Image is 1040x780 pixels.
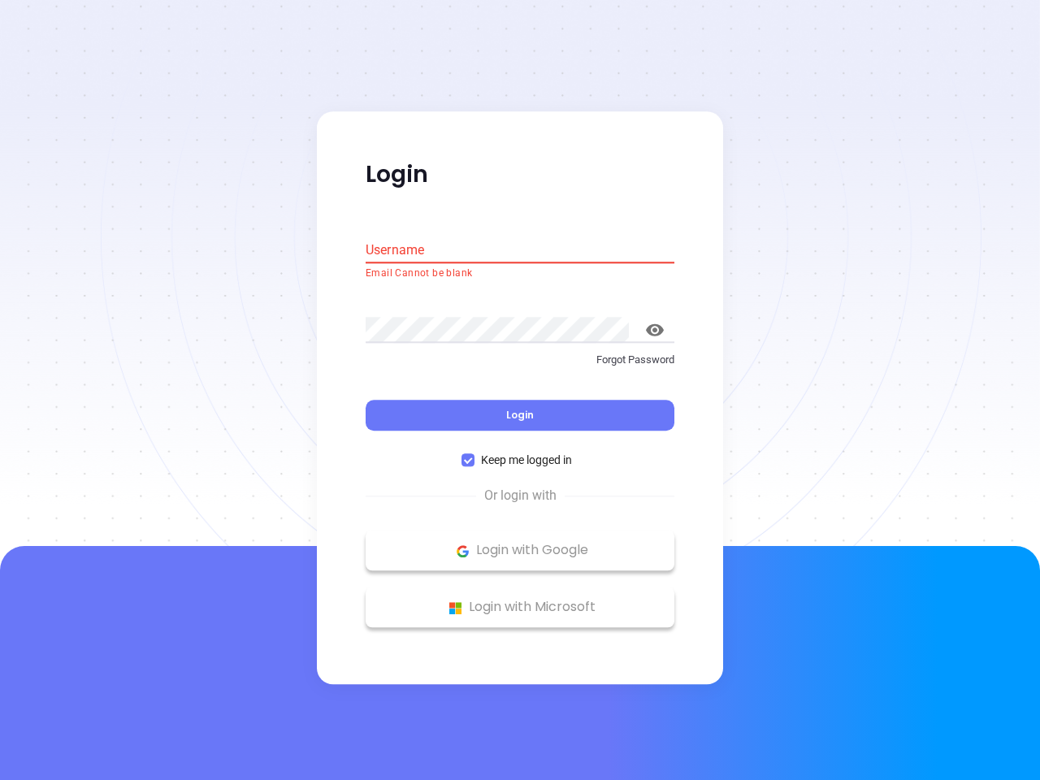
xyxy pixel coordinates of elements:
button: Login [366,401,674,431]
span: Keep me logged in [474,452,578,470]
button: Microsoft Logo Login with Microsoft [366,587,674,628]
p: Login with Microsoft [374,596,666,620]
img: Google Logo [453,541,473,561]
p: Forgot Password [366,352,674,368]
a: Forgot Password [366,352,674,381]
p: Email Cannot be blank [366,266,674,282]
p: Login [366,160,674,189]
img: Microsoft Logo [445,598,466,618]
button: toggle password visibility [635,310,674,349]
span: Or login with [476,487,565,506]
span: Login [506,409,534,422]
p: Login with Google [374,539,666,563]
button: Google Logo Login with Google [366,531,674,571]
